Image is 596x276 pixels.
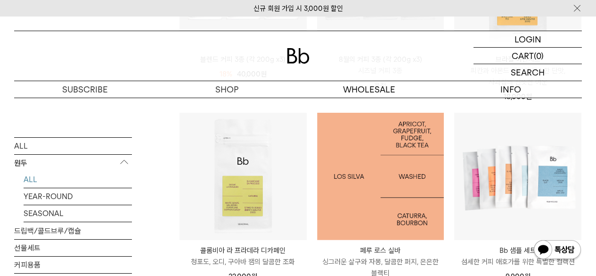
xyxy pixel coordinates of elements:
[24,205,132,221] a: SEASONAL
[180,245,307,268] a: 콜롬비아 라 프라데라 디카페인 청포도, 오디, 구아바 잼의 달콤한 조화
[253,4,343,13] a: 신규 회원 가입 시 3,000원 할인
[156,81,298,98] a: SHOP
[287,48,310,64] img: 로고
[514,31,541,47] p: LOGIN
[14,137,132,154] a: ALL
[180,256,307,268] p: 청포도, 오디, 구아바 잼의 달콤한 조화
[14,222,132,239] a: 드립백/콜드브루/캡슐
[14,256,132,273] a: 커피용품
[512,48,534,64] p: CART
[317,113,444,240] img: 1000000480_add2_053.jpg
[440,81,582,98] p: INFO
[24,188,132,204] a: YEAR-ROUND
[317,113,444,240] a: 페루 로스 실바
[534,48,544,64] p: (0)
[180,245,307,256] p: 콜롬비아 라 프라데라 디카페인
[14,154,132,171] p: 원두
[474,48,582,64] a: CART (0)
[454,113,581,240] img: Bb 샘플 세트
[511,64,545,81] p: SEARCH
[180,113,307,240] img: 콜롬비아 라 프라데라 디카페인
[317,245,444,256] p: 페루 로스 실바
[298,81,440,98] p: WHOLESALE
[454,245,581,256] p: Bb 샘플 세트
[474,31,582,48] a: LOGIN
[14,239,132,256] a: 선물세트
[454,245,581,268] a: Bb 샘플 세트 섬세한 커피 애호가를 위한 특별한 컬렉션
[533,239,582,262] img: 카카오톡 채널 1:1 채팅 버튼
[14,81,156,98] a: SUBSCRIBE
[454,256,581,268] p: 섬세한 커피 애호가를 위한 특별한 컬렉션
[24,171,132,187] a: ALL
